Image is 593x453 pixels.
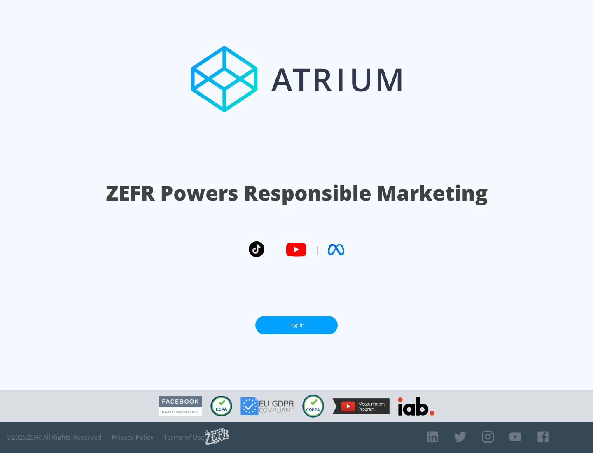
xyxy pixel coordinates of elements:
img: YouTube Measurement Program [332,398,390,414]
span: | [273,243,278,256]
span: | [315,243,320,256]
h1: ZEFR Powers Responsible Marketing [106,179,488,207]
img: CCPA Compliant [210,396,232,416]
img: Facebook Marketing Partner [159,396,202,417]
img: COPPA Compliant [302,395,324,418]
a: Terms of Use [163,433,205,441]
img: GDPR Compliant [240,397,294,415]
span: © 2025 ZEFR All Rights Reserved [6,433,102,441]
a: Log In [255,316,338,334]
img: IAB [398,397,434,416]
a: Privacy Policy [112,433,154,441]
